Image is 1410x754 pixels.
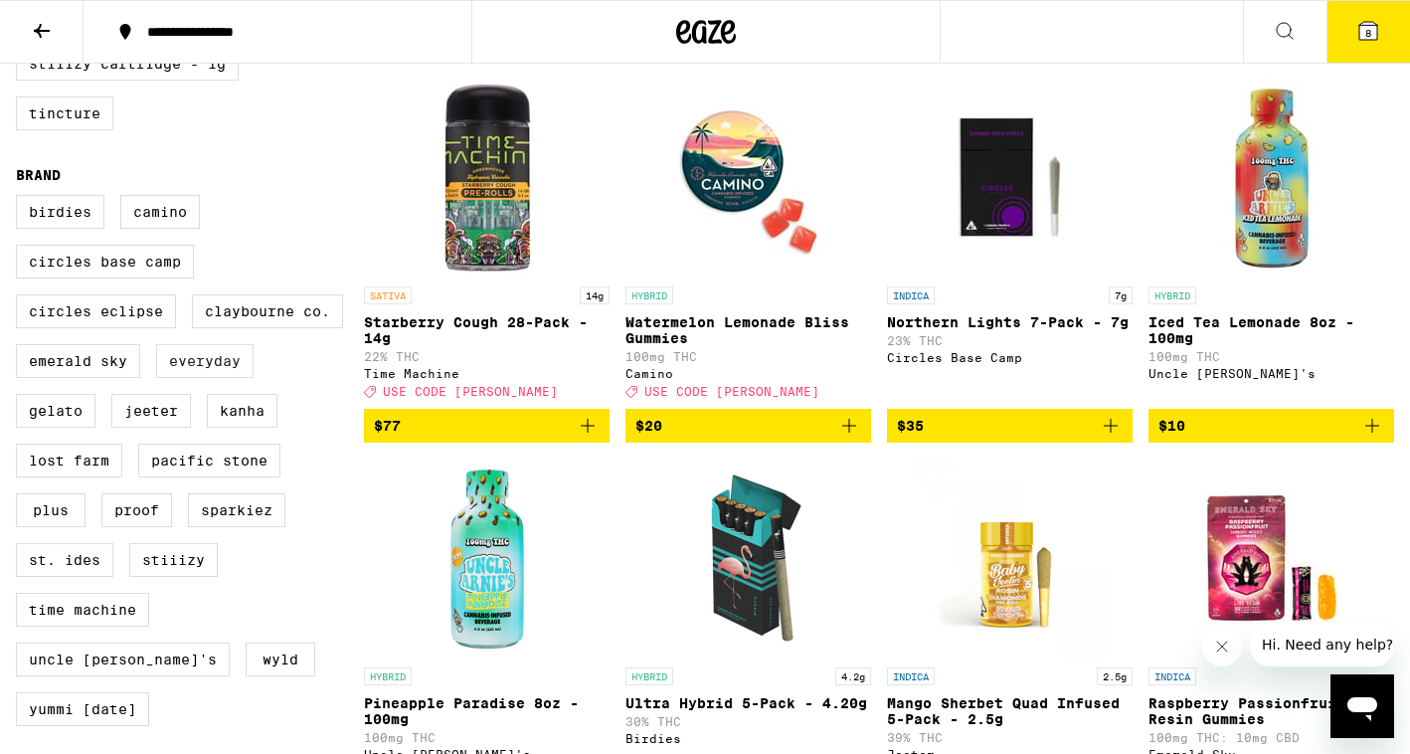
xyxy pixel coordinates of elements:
label: Proof [101,493,172,527]
label: Uncle [PERSON_NAME]'s [16,643,230,676]
label: Claybourne Co. [192,294,343,328]
p: Ultra Hybrid 5-Pack - 4.20g [625,695,871,711]
p: Mango Sherbet Quad Infused 5-Pack - 2.5g [887,695,1133,727]
p: 39% THC [887,731,1133,744]
p: HYBRID [625,667,673,685]
img: Circles Base Camp - Northern Lights 7-Pack - 7g [911,78,1110,277]
a: Open page for Northern Lights 7-Pack - 7g from Circles Base Camp [887,78,1133,408]
div: Uncle [PERSON_NAME]'s [1148,367,1394,380]
p: INDICA [887,667,935,685]
legend: Brand [16,167,61,183]
img: Camino - Watermelon Lemonade Bliss Gummies [649,78,848,277]
label: WYLD [246,643,315,676]
label: Circles Base Camp [16,245,194,279]
p: 22% THC [364,350,610,363]
div: Circles Base Camp [887,351,1133,364]
label: Circles Eclipse [16,294,176,328]
label: STIIIZY Cartridge - 1g [16,47,239,81]
span: USE CODE [PERSON_NAME] [383,386,558,399]
p: Raspberry Passionfruit Live Resin Gummies [1148,695,1394,727]
a: Open page for Starberry Cough 28-Pack - 14g from Time Machine [364,78,610,408]
p: 100mg THC [364,731,610,744]
p: 4.2g [835,667,871,685]
label: Camino [120,195,200,229]
label: Yummi [DATE] [16,692,149,726]
img: Emerald Sky - Raspberry Passionfruit Live Resin Gummies [1172,459,1371,658]
span: $10 [1158,418,1185,434]
img: Time Machine - Starberry Cough 28-Pack - 14g [388,78,587,277]
div: Birdies [625,732,871,745]
button: Add to bag [625,409,871,443]
button: Add to bag [1148,409,1394,443]
label: Sparkiez [188,493,285,527]
label: PLUS [16,493,86,527]
span: USE CODE [PERSON_NAME] [644,386,819,399]
p: HYBRID [1148,286,1196,304]
p: Starberry Cough 28-Pack - 14g [364,314,610,346]
p: HYBRID [364,667,412,685]
p: Pineapple Paradise 8oz - 100mg [364,695,610,727]
p: 23% THC [887,334,1133,347]
div: Camino [625,367,871,380]
p: Northern Lights 7-Pack - 7g [887,314,1133,330]
img: Birdies - Ultra Hybrid 5-Pack - 4.20g [649,459,848,658]
div: Time Machine [364,367,610,380]
p: INDICA [887,286,935,304]
label: Jeeter [111,394,191,428]
label: Time Machine [16,593,149,627]
p: Iced Tea Lemonade 8oz - 100mg [1148,314,1394,346]
label: Birdies [16,195,104,229]
p: 2.5g [1097,667,1133,685]
p: 7g [1109,286,1133,304]
p: 14g [580,286,610,304]
p: HYBRID [625,286,673,304]
label: Pacific Stone [138,444,280,477]
p: 100mg THC: 10mg CBD [1148,731,1394,744]
span: 8 [1365,27,1371,39]
label: Everyday [156,344,254,378]
img: Uncle Arnie's - Iced Tea Lemonade 8oz - 100mg [1172,78,1371,277]
p: 100mg THC [625,350,871,363]
span: $20 [635,418,662,434]
label: Kanha [207,394,277,428]
iframe: Button to launch messaging window [1330,674,1394,738]
label: STIIIZY [129,543,218,577]
button: 8 [1326,1,1410,63]
p: 100mg THC [1148,350,1394,363]
p: INDICA [1148,667,1196,685]
a: Open page for Watermelon Lemonade Bliss Gummies from Camino [625,78,871,408]
span: $35 [897,418,924,434]
p: Watermelon Lemonade Bliss Gummies [625,314,871,346]
span: $77 [374,418,401,434]
label: Emerald Sky [16,344,140,378]
button: Add to bag [364,409,610,443]
img: Jeeter - Mango Sherbet Quad Infused 5-Pack - 2.5g [911,459,1110,658]
img: Uncle Arnie's - Pineapple Paradise 8oz - 100mg [388,459,587,658]
p: 30% THC [625,715,871,728]
button: Add to bag [887,409,1133,443]
iframe: Message from company [1250,623,1394,666]
iframe: Close message [1202,627,1242,666]
a: Open page for Iced Tea Lemonade 8oz - 100mg from Uncle Arnie's [1148,78,1394,408]
label: Lost Farm [16,444,122,477]
label: Gelato [16,394,95,428]
p: SATIVA [364,286,412,304]
label: St. Ides [16,543,113,577]
label: Tincture [16,96,113,130]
